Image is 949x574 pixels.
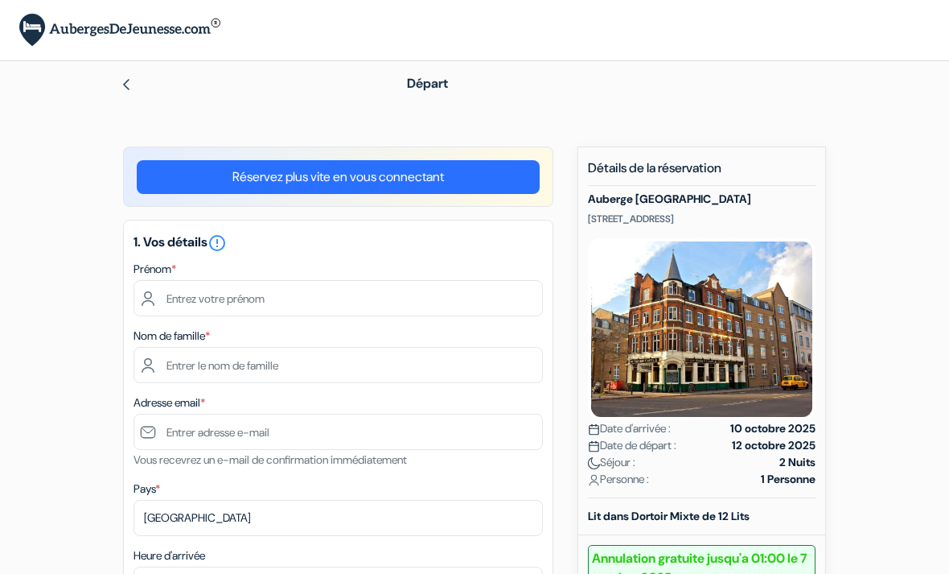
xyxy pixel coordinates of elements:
[207,233,227,250] a: error_outline
[134,261,176,278] label: Prénom
[588,440,600,452] img: calendar.svg
[134,328,210,345] label: Nom de famille
[588,437,676,454] span: Date de départ :
[588,474,600,486] img: user_icon.svg
[134,481,160,498] label: Pays
[137,160,540,194] a: Réservez plus vite en vous connectant
[207,233,227,253] i: error_outline
[134,452,407,467] small: Vous recevrez un e-mail de confirmation immédiatement
[588,192,815,206] h5: Auberge [GEOGRAPHIC_DATA]
[588,160,815,186] h5: Détails de la réservation
[588,509,750,523] b: Lit dans Dortoir Mixte de 12 Lits
[120,78,133,91] img: left_arrow.svg
[588,457,600,469] img: moon.svg
[134,347,543,383] input: Entrer le nom de famille
[588,454,635,471] span: Séjour :
[588,471,649,488] span: Personne :
[588,420,671,437] span: Date d'arrivée :
[19,14,220,47] img: AubergesDeJeunesse.com
[588,213,815,225] p: [STREET_ADDRESS]
[134,547,205,564] label: Heure d'arrivée
[134,233,543,253] h5: 1. Vos détails
[588,423,600,436] img: calendar.svg
[732,437,815,454] strong: 12 octobre 2025
[134,394,205,411] label: Adresse email
[134,414,543,450] input: Entrer adresse e-mail
[779,454,815,471] strong: 2 Nuits
[730,420,815,437] strong: 10 octobre 2025
[134,280,543,316] input: Entrez votre prénom
[407,75,448,92] span: Départ
[761,471,815,488] strong: 1 Personne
